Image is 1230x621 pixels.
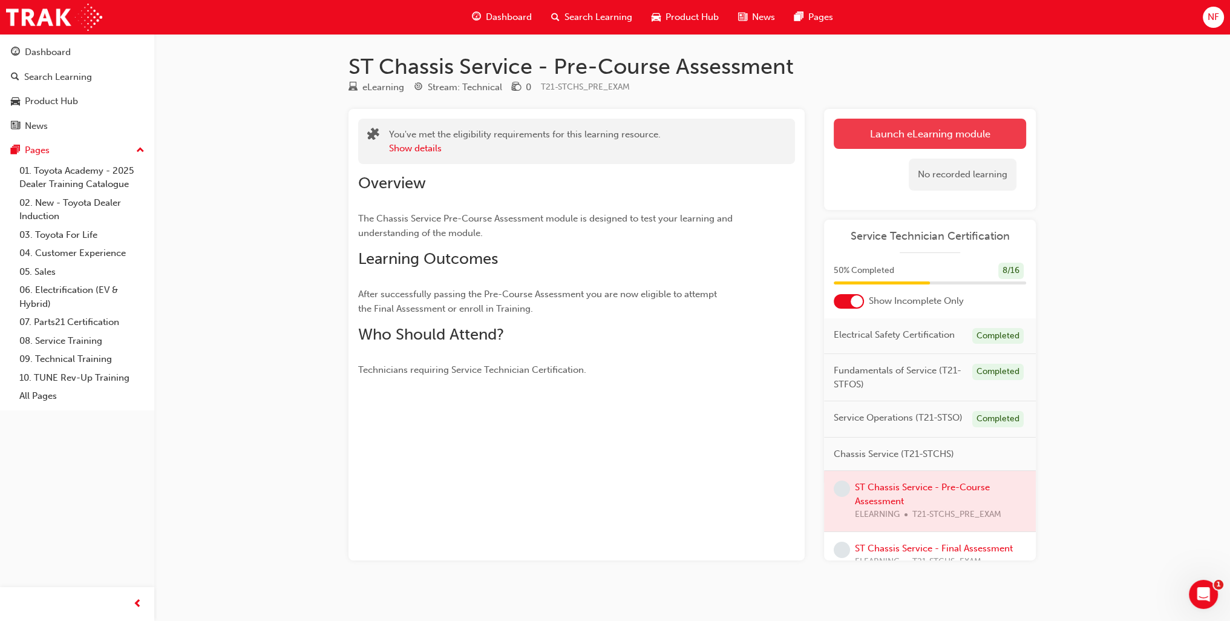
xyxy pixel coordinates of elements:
span: Overview [358,174,426,192]
a: Product Hub [5,90,149,113]
div: Pages [25,143,50,157]
a: Dashboard [5,41,149,64]
div: 0 [526,80,531,94]
div: Completed [972,411,1024,427]
a: news-iconNews [728,5,785,30]
span: target-icon [414,82,423,93]
span: After successfully passing the Pre-Course Assessment you are now eligible to attempt the Final As... [358,289,719,314]
div: Price [512,80,531,95]
a: 05. Sales [15,263,149,281]
button: Pages [5,139,149,162]
div: Product Hub [25,94,78,108]
div: News [25,119,48,133]
div: Stream: Technical [428,80,502,94]
span: Learning resource code [541,82,630,92]
span: learningResourceType_ELEARNING-icon [348,82,358,93]
span: Product Hub [666,10,719,24]
button: NF [1203,7,1224,28]
span: Pages [808,10,833,24]
iframe: Intercom live chat [1189,580,1218,609]
a: guage-iconDashboard [462,5,541,30]
span: Fundamentals of Service (T21-STFOS) [834,364,963,391]
a: Launch eLearning module [834,119,1026,149]
h1: ST Chassis Service - Pre-Course Assessment [348,53,1036,80]
span: Who Should Attend? [358,325,504,344]
div: You've met the eligibility requirements for this learning resource. [389,128,661,155]
div: Type [348,80,404,95]
a: 08. Service Training [15,332,149,350]
span: The Chassis Service Pre-Course Assessment module is designed to test your learning and understand... [358,213,735,238]
a: 07. Parts21 Certification [15,313,149,332]
span: Dashboard [486,10,532,24]
a: 04. Customer Experience [15,244,149,263]
span: puzzle-icon [367,129,379,143]
a: car-iconProduct Hub [642,5,728,30]
span: learningRecordVerb_NONE-icon [834,481,850,497]
span: Chassis Service (T21-STCHS) [834,447,954,461]
span: guage-icon [11,47,20,58]
div: eLearning [362,80,404,94]
a: 03. Toyota For Life [15,226,149,245]
span: learningRecordVerb_NONE-icon [834,542,850,558]
span: pages-icon [11,145,20,156]
a: 10. TUNE Rev-Up Training [15,369,149,387]
a: 02. New - Toyota Dealer Induction [15,194,149,226]
span: prev-icon [133,597,142,612]
span: ELEARNING [855,555,900,569]
span: Show Incomplete Only [869,294,964,308]
span: search-icon [551,10,560,25]
div: Search Learning [24,70,92,84]
span: Technicians requiring Service Technician Certification. [358,364,586,375]
a: ST Chassis Service - Final Assessment [855,543,1013,554]
button: DashboardSearch LearningProduct HubNews [5,39,149,139]
span: money-icon [512,82,521,93]
div: 8 / 16 [998,263,1024,279]
span: 50 % Completed [834,264,894,278]
span: NF [1208,10,1219,24]
span: search-icon [11,72,19,83]
a: News [5,115,149,137]
span: car-icon [652,10,661,25]
a: Search Learning [5,66,149,88]
div: No recorded learning [909,159,1016,191]
div: Completed [972,364,1024,380]
span: pages-icon [794,10,803,25]
a: pages-iconPages [785,5,843,30]
span: Search Learning [564,10,632,24]
button: Show details [389,142,442,156]
span: Learning Outcomes [358,249,498,268]
a: 06. Electrification (EV & Hybrid) [15,281,149,313]
a: search-iconSearch Learning [541,5,642,30]
span: Service Operations (T21-STSO) [834,411,963,425]
span: car-icon [11,96,20,107]
span: guage-icon [472,10,481,25]
span: up-icon [136,143,145,159]
div: Stream [414,80,502,95]
span: News [752,10,775,24]
span: news-icon [738,10,747,25]
div: Completed [972,328,1024,344]
span: 1 [1214,580,1223,590]
a: 01. Toyota Academy - 2025 Dealer Training Catalogue [15,162,149,194]
a: Service Technician Certification [834,229,1026,243]
span: T21-STCHS_EXAM [912,555,981,569]
a: All Pages [15,387,149,406]
img: Trak [6,4,102,31]
a: 09. Technical Training [15,350,149,369]
span: news-icon [11,121,20,132]
div: Dashboard [25,45,71,59]
span: Electrical Safety Certification [834,328,955,342]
